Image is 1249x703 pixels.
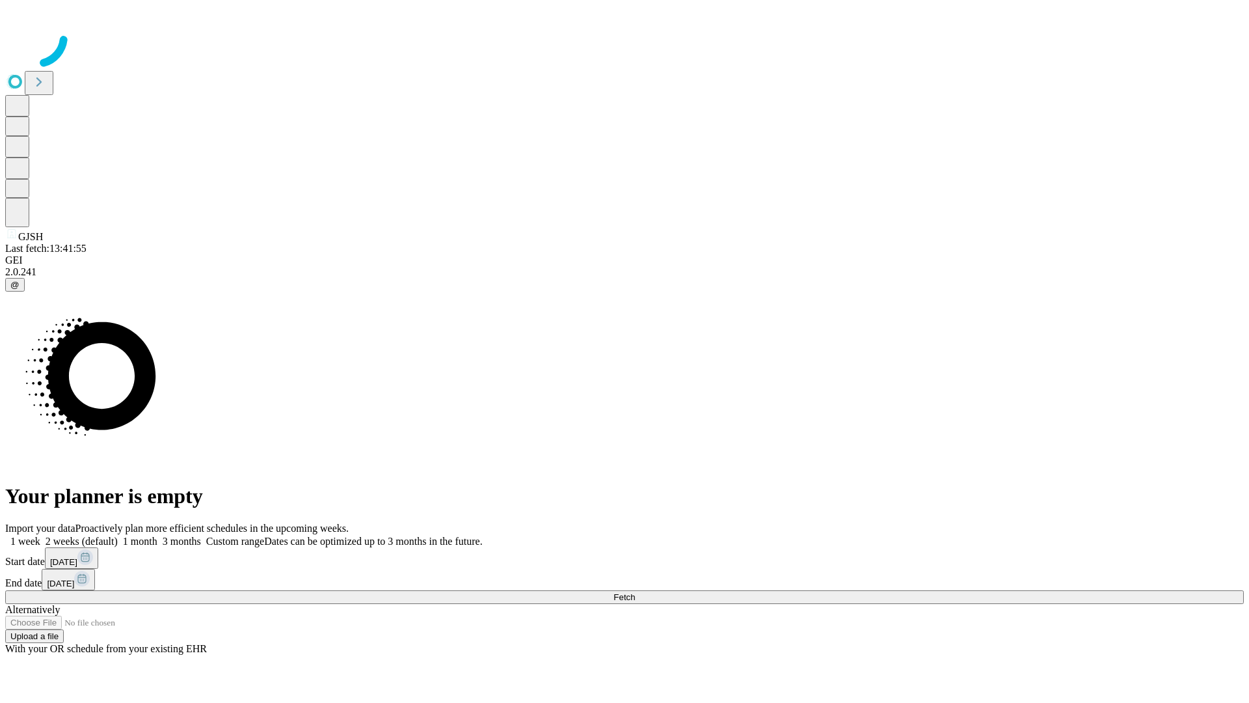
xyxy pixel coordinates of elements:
[50,557,77,567] span: [DATE]
[42,569,95,590] button: [DATE]
[18,231,43,242] span: GJSH
[123,536,157,547] span: 1 month
[5,266,1244,278] div: 2.0.241
[45,547,98,569] button: [DATE]
[10,536,40,547] span: 1 week
[5,569,1244,590] div: End date
[5,547,1244,569] div: Start date
[5,243,87,254] span: Last fetch: 13:41:55
[47,579,74,588] span: [DATE]
[46,536,118,547] span: 2 weeks (default)
[75,523,349,534] span: Proactively plan more efficient schedules in the upcoming weeks.
[5,278,25,292] button: @
[5,590,1244,604] button: Fetch
[163,536,201,547] span: 3 months
[5,604,60,615] span: Alternatively
[264,536,482,547] span: Dates can be optimized up to 3 months in the future.
[5,484,1244,508] h1: Your planner is empty
[5,629,64,643] button: Upload a file
[206,536,264,547] span: Custom range
[5,255,1244,266] div: GEI
[10,280,20,290] span: @
[5,523,75,534] span: Import your data
[5,643,207,654] span: With your OR schedule from your existing EHR
[613,592,635,602] span: Fetch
